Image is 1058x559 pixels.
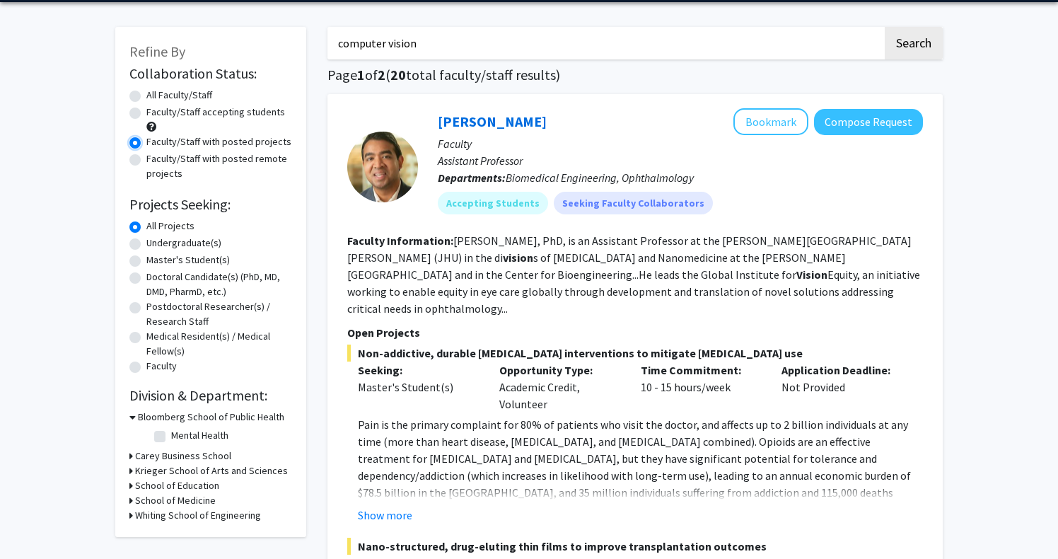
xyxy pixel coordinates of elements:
[554,192,713,214] mat-chip: Seeking Faculty Collaborators
[347,345,923,362] span: Non-addictive, durable [MEDICAL_DATA] interventions to mitigate [MEDICAL_DATA] use
[506,171,694,185] span: Biomedical Engineering, Ophthalmology
[146,253,230,267] label: Master's Student(s)
[135,463,288,478] h3: Krieger School of Arts and Sciences
[438,113,547,130] a: [PERSON_NAME]
[438,171,506,185] b: Departments:
[146,88,212,103] label: All Faculty/Staff
[146,236,221,250] label: Undergraduate(s)
[358,362,478,379] p: Seeking:
[327,27,883,59] input: Search Keywords
[438,152,923,169] p: Assistant Professor
[138,410,284,425] h3: Bloomberg School of Public Health
[135,449,231,463] h3: Carey Business School
[11,495,60,548] iframe: Chat
[129,196,292,213] h2: Projects Seeking:
[146,329,292,359] label: Medical Resident(s) / Medical Fellow(s)
[390,66,406,83] span: 20
[135,478,219,493] h3: School of Education
[135,508,261,523] h3: Whiting School of Engineering
[129,387,292,404] h2: Division & Department:
[733,108,808,135] button: Add Kunal Parikh to Bookmarks
[358,416,923,535] p: Pain is the primary complaint for 80% of patients who visit the doctor, and affects up to 2 billi...
[135,493,216,508] h3: School of Medicine
[146,359,177,374] label: Faculty
[796,267,827,282] b: Vision
[327,67,943,83] h1: Page of ( total faculty/staff results)
[129,65,292,82] h2: Collaboration Status:
[347,538,923,555] span: Nano-structured, drug-eluting thin films to improve transplantation outcomes
[171,428,228,443] label: Mental Health
[146,299,292,329] label: Postdoctoral Researcher(s) / Research Staff
[358,379,478,396] div: Master's Student(s)
[129,42,185,60] span: Refine By
[146,219,194,234] label: All Projects
[814,109,923,135] button: Compose Request to Kunal Parikh
[146,151,292,181] label: Faculty/Staff with posted remote projects
[489,362,630,413] div: Academic Credit, Volunteer
[146,105,285,120] label: Faculty/Staff accepting students
[438,135,923,152] p: Faculty
[630,362,772,413] div: 10 - 15 hours/week
[357,66,365,83] span: 1
[641,362,761,379] p: Time Commitment:
[146,134,291,149] label: Faculty/Staff with posted projects
[347,324,923,341] p: Open Projects
[781,362,902,379] p: Application Deadline:
[503,250,533,265] b: vision
[378,66,385,83] span: 2
[347,234,920,316] fg-read-more: [PERSON_NAME], PhD, is an Assistant Professor at the [PERSON_NAME][GEOGRAPHIC_DATA][PERSON_NAME] ...
[499,362,620,379] p: Opportunity Type:
[438,192,548,214] mat-chip: Accepting Students
[771,362,912,413] div: Not Provided
[358,507,412,524] button: Show more
[146,270,292,299] label: Doctoral Candidate(s) (PhD, MD, DMD, PharmD, etc.)
[347,234,453,248] b: Faculty Information:
[885,27,943,59] button: Search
